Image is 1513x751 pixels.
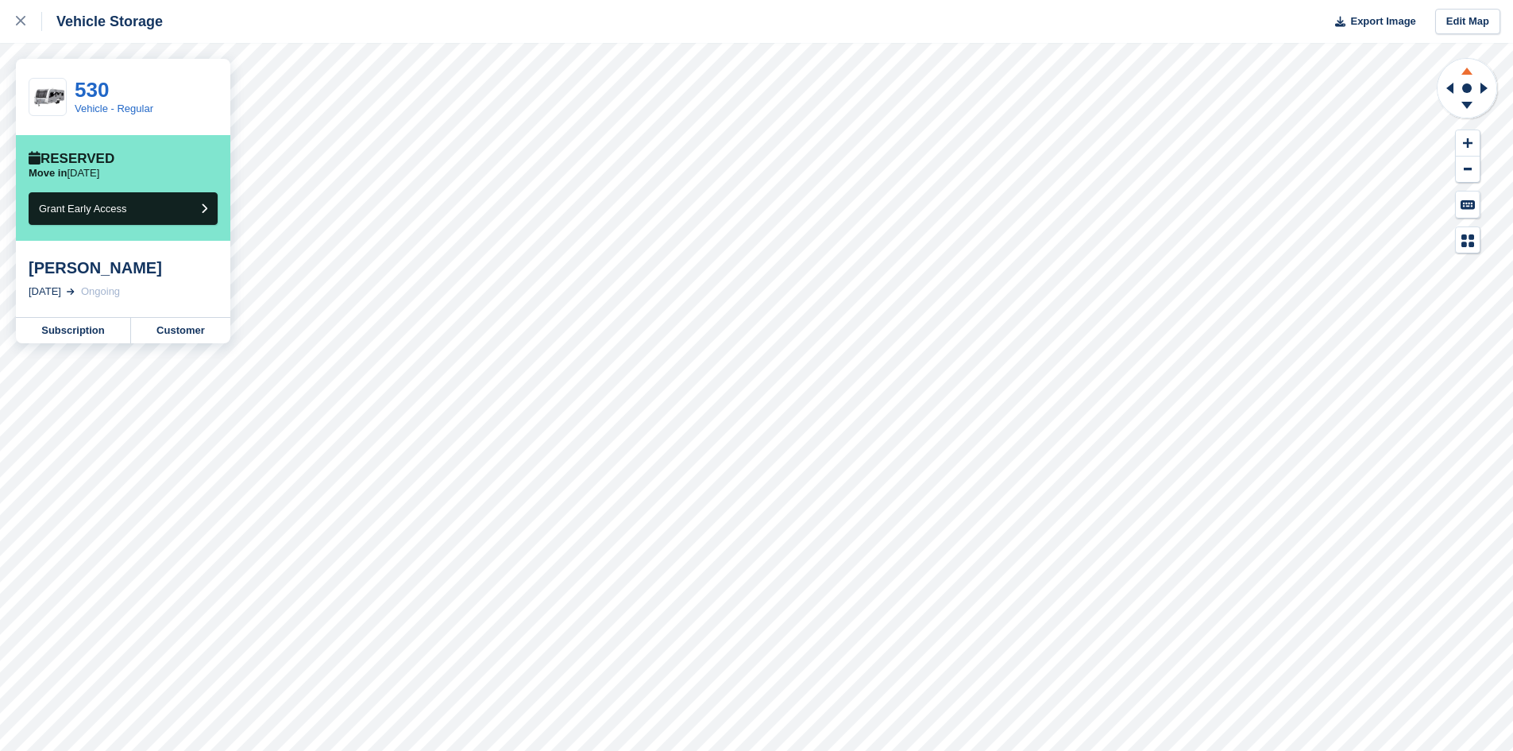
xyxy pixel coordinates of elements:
button: Map Legend [1456,227,1480,254]
a: Customer [131,318,230,343]
span: Move in [29,167,67,179]
div: Reserved [29,151,114,167]
a: Edit Map [1435,9,1500,35]
a: 530 [75,78,109,102]
button: Grant Early Access [29,192,218,225]
div: Vehicle Storage [42,12,163,31]
button: Export Image [1326,9,1416,35]
span: Export Image [1350,14,1415,29]
a: Vehicle - Regular [75,103,153,114]
div: [PERSON_NAME] [29,258,218,277]
div: Ongoing [81,284,120,300]
div: [DATE] [29,284,61,300]
span: Grant Early Access [39,203,127,215]
button: Zoom In [1456,130,1480,157]
img: arrow-right-light-icn-cde0832a797a2874e46488d9cf13f60e5c3a73dbe684e267c42b8395dfbc2abf.svg [67,288,75,295]
img: download-removebg-preview.png [29,85,66,110]
button: Keyboard Shortcuts [1456,192,1480,218]
button: Zoom Out [1456,157,1480,183]
a: Subscription [16,318,131,343]
p: [DATE] [29,167,99,180]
